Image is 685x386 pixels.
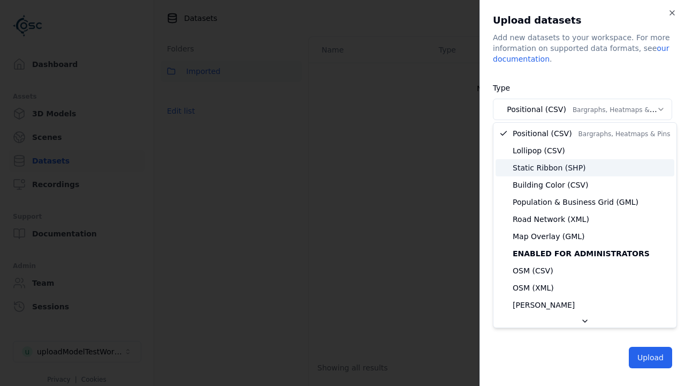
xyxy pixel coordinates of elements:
[513,231,585,242] span: Map Overlay (GML)
[496,245,674,262] div: Enabled for administrators
[513,214,589,225] span: Road Network (XML)
[513,283,554,293] span: OSM (XML)
[513,300,575,310] span: [PERSON_NAME]
[579,130,671,138] span: Bargraphs, Heatmaps & Pins
[513,128,670,139] span: Positional (CSV)
[513,180,588,190] span: Building Color (CSV)
[513,197,638,207] span: Population & Business Grid (GML)
[513,145,565,156] span: Lollipop (CSV)
[513,265,553,276] span: OSM (CSV)
[513,162,586,173] span: Static Ribbon (SHP)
